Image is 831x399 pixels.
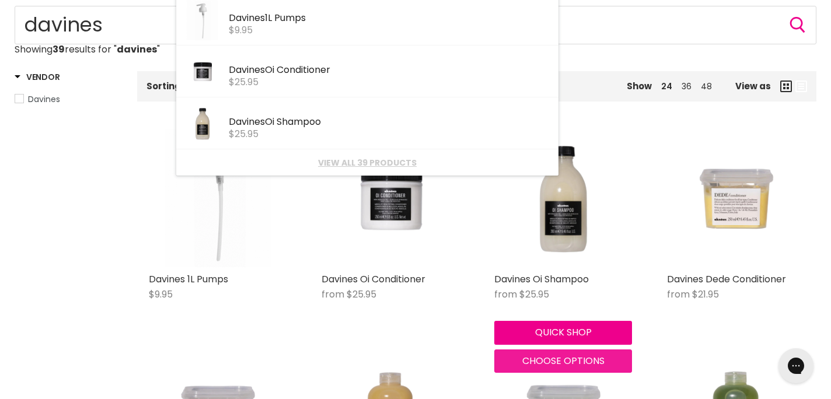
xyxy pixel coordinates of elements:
[494,349,632,373] button: Choose options
[735,81,771,91] span: View as
[667,272,786,286] a: Davines Dede Conditioner
[229,117,553,129] div: Oi Shampoo
[28,93,60,105] span: Davines
[176,149,558,176] li: View All
[347,288,376,301] span: $25.95
[15,93,123,106] a: Davines
[182,103,223,144] img: 76004_OI_Shampoo_280ml_Davines_2000x_2dc8e346-93c0-4337-91ba-fc915ab2b5c9_200x.jpg
[322,272,425,286] a: Davines Oi Conditioner
[53,43,65,56] strong: 39
[229,63,265,76] b: Davines
[229,11,265,24] b: Davines
[773,344,819,387] iframe: Gorgias live chat messenger
[146,81,181,91] label: Sorting
[667,129,805,267] img: Davines Dede Conditioner
[682,80,692,92] a: 36
[149,129,287,267] img: Davines 1L Pumps
[229,115,265,128] b: Davines
[701,80,712,92] a: 48
[15,44,816,55] p: Showing results for " "
[176,45,558,97] li: Products: Davines Oi Conditioner
[322,288,344,301] span: from
[494,321,632,344] button: Quick shop
[661,80,672,92] a: 24
[176,97,558,149] li: Products: Davines Oi Shampoo
[494,129,632,267] img: Davines Oi Shampoo
[229,75,259,89] span: $25.95
[322,129,459,267] img: Davines Oi Conditioner
[229,127,259,141] span: $25.95
[149,272,228,286] a: Davines 1L Pumps
[149,288,173,301] span: $9.95
[229,13,553,25] div: 1L Pumps
[494,288,517,301] span: from
[522,354,605,367] span: Choose options
[627,80,652,92] span: Show
[15,6,816,44] input: Search
[182,158,553,167] a: View all 39 products
[692,288,719,301] span: $21.95
[788,16,807,34] button: Search
[519,288,549,301] span: $25.95
[117,43,157,56] strong: davines
[494,272,589,286] a: Davines Oi Shampoo
[182,51,223,92] img: 76043_OI_Conditioner_250ml_Davines_2000x_eee2c4a3-5d13-4bdd-b495-ee155345f269_200x.jpg
[229,23,253,37] span: $9.95
[229,65,553,77] div: Oi Conditioner
[15,71,60,83] h3: Vendor
[667,288,690,301] span: from
[15,6,816,44] form: Product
